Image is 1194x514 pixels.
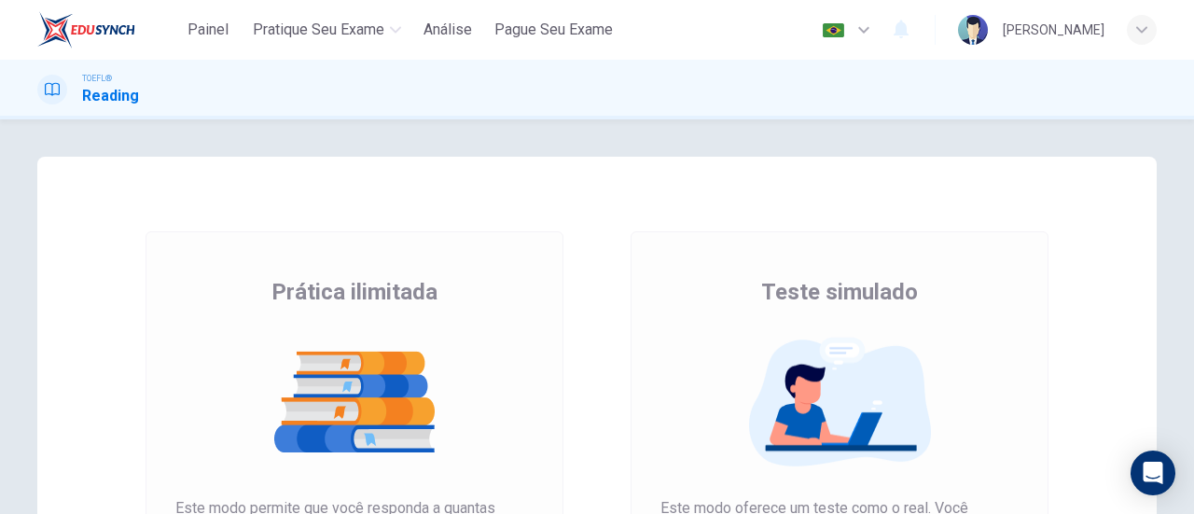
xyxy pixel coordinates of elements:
span: Pague Seu Exame [494,19,613,41]
span: Teste simulado [761,277,918,307]
button: Pague Seu Exame [487,13,620,47]
h1: Reading [82,85,139,107]
a: EduSynch logo [37,11,178,49]
img: Profile picture [958,15,988,45]
img: pt [822,23,845,37]
img: EduSynch logo [37,11,135,49]
span: TOEFL® [82,72,112,85]
button: Painel [178,13,238,47]
span: Análise [423,19,472,41]
button: Pratique seu exame [245,13,409,47]
span: Pratique seu exame [253,19,384,41]
span: Painel [187,19,229,41]
span: Prática ilimitada [271,277,437,307]
div: [PERSON_NAME] [1003,19,1104,41]
div: Open Intercom Messenger [1131,451,1175,495]
button: Análise [416,13,479,47]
